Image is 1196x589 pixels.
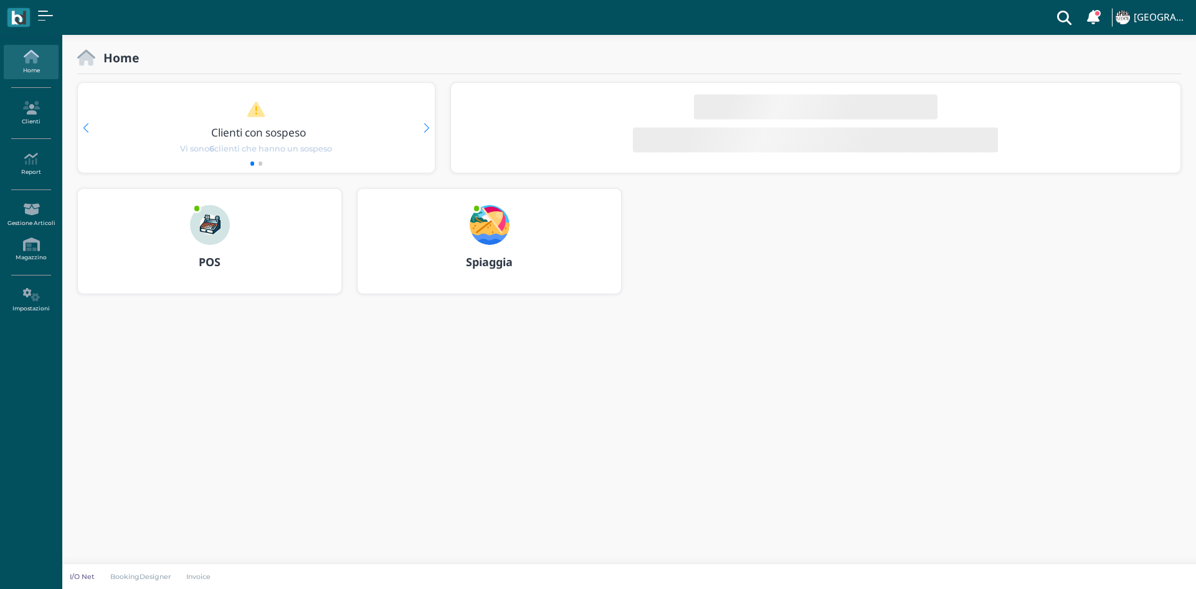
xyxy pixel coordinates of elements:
img: ... [190,205,230,245]
a: Clienti con sospeso Vi sono6clienti che hanno un sospeso [102,101,411,155]
img: ... [1116,11,1129,24]
iframe: Help widget launcher [1108,550,1185,578]
b: POS [199,254,221,269]
a: Impostazioni [4,283,58,317]
a: ... Spiaggia [357,188,622,309]
a: Report [4,147,58,181]
h3: Clienti con sospeso [104,127,413,138]
a: Clienti [4,96,58,130]
h2: Home [95,51,139,64]
a: Magazzino [4,232,58,267]
b: Spiaggia [466,254,513,269]
img: ... [470,205,510,245]
a: Gestione Articoli [4,198,58,232]
div: Next slide [424,123,429,133]
img: logo [11,11,26,25]
div: 1 / 2 [78,83,435,173]
b: 6 [209,144,214,153]
a: ... [GEOGRAPHIC_DATA] [1114,2,1189,32]
span: Vi sono clienti che hanno un sospeso [180,143,332,155]
h4: [GEOGRAPHIC_DATA] [1134,12,1189,23]
div: Previous slide [83,123,88,133]
a: Home [4,45,58,79]
a: ... POS [77,188,342,309]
